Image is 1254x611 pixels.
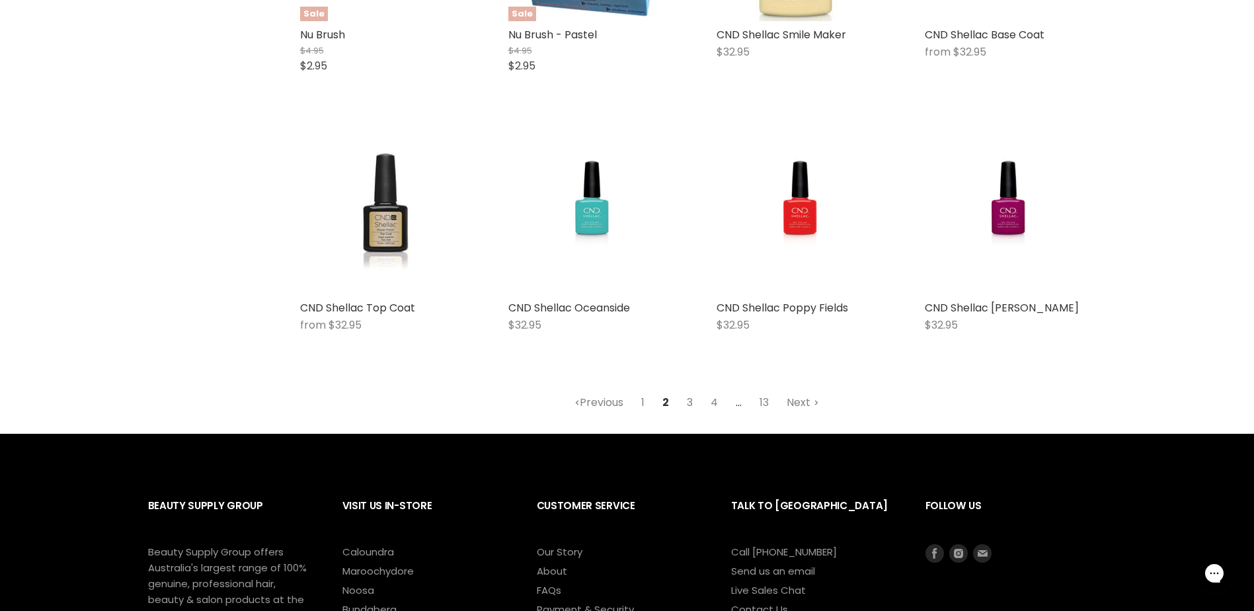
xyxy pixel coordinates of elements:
[300,27,345,42] a: Nu Brush
[655,391,676,415] span: 2
[508,27,597,42] a: Nu Brush - Pastel
[537,583,561,597] a: FAQs
[342,489,510,544] h2: Visit Us In-Store
[508,44,532,57] span: $4.95
[508,58,535,73] span: $2.95
[740,126,861,294] img: CND Shellac Poppy Fields
[342,545,394,559] a: Caloundra
[531,126,652,294] img: CND Shellac Oceanside
[925,44,951,60] span: from
[728,391,749,415] span: ...
[342,564,414,578] a: Maroochydore
[537,489,705,544] h2: Customer Service
[752,391,776,415] a: 13
[717,27,846,42] a: CND Shellac Smile Maker
[300,126,469,294] a: CND Shellac Top Coat
[300,317,326,333] span: from
[300,58,327,73] span: $2.95
[1188,549,1241,598] iframe: Gorgias live chat messenger
[948,126,1069,294] img: CND Shellac Violet Rays
[300,44,324,57] span: $4.95
[537,564,567,578] a: About
[925,317,958,333] span: $32.95
[342,583,374,597] a: Noosa
[925,126,1093,294] a: CND Shellac Violet Rays
[717,44,750,60] span: $32.95
[567,391,631,415] a: Previous
[300,300,415,315] a: CND Shellac Top Coat
[953,44,986,60] span: $32.95
[148,489,316,544] h2: Beauty Supply Group
[328,126,440,294] img: CND Shellac Top Coat
[925,489,1107,544] h2: Follow us
[731,564,815,578] a: Send us an email
[680,391,700,415] a: 3
[779,391,826,415] a: Next
[717,300,848,315] a: CND Shellac Poppy Fields
[508,126,677,294] a: CND Shellac Oceanside
[300,7,328,22] span: Sale
[508,7,536,22] span: Sale
[329,317,362,333] span: $32.95
[925,300,1079,315] a: CND Shellac [PERSON_NAME]
[731,545,837,559] a: Call [PHONE_NUMBER]
[925,27,1044,42] a: CND Shellac Base Coat
[508,317,541,333] span: $32.95
[508,300,630,315] a: CND Shellac Oceanside
[537,545,582,559] a: Our Story
[634,391,652,415] a: 1
[703,391,725,415] a: 4
[731,583,806,597] a: Live Sales Chat
[731,489,899,544] h2: Talk to [GEOGRAPHIC_DATA]
[717,317,750,333] span: $32.95
[717,126,885,294] a: CND Shellac Poppy Fields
